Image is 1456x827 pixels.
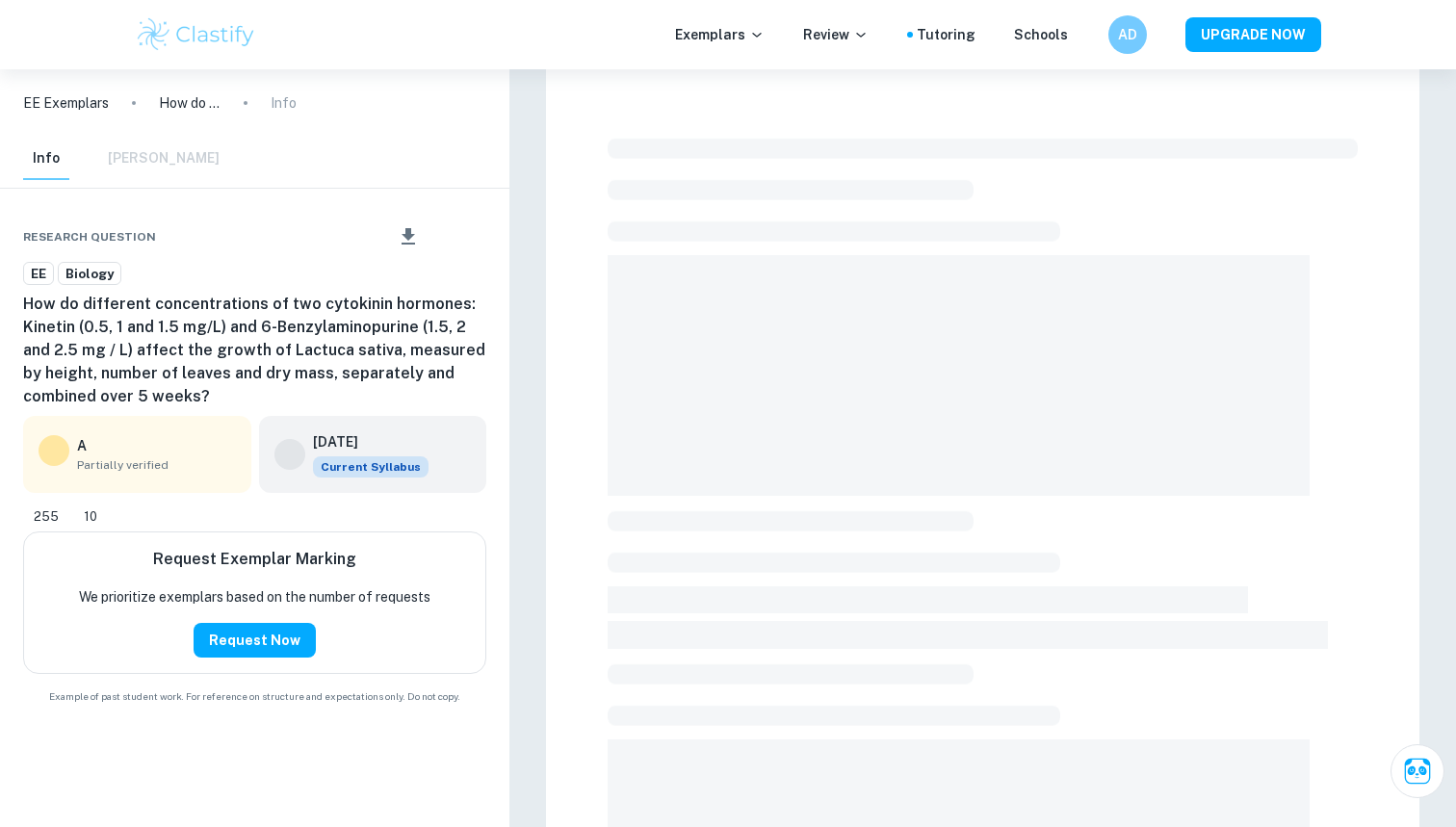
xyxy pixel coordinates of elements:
[73,507,108,527] span: 10
[349,225,364,248] div: Share
[58,262,121,286] a: Biology
[23,689,486,704] span: Example of past student work. For reference on structure and expectations only. Do not copy.
[917,24,975,45] a: Tutoring
[23,138,69,180] button: Info
[1117,24,1139,45] h6: AD
[271,92,297,114] p: Info
[1185,17,1321,52] button: UPGRADE NOW
[1014,24,1068,45] a: Schools
[23,228,156,246] span: Research question
[23,507,69,527] span: 255
[23,92,109,114] a: EE Exemplars
[675,24,765,45] p: Exemplars
[23,293,486,408] h6: How do different concentrations of two cytokinin hormones: Kinetin (0.5, 1 and 1.5 mg/L) and 6-Be...
[135,15,257,54] img: Clastify logo
[153,548,356,571] h6: Request Exemplar Marking
[23,262,54,286] a: EE
[313,456,429,478] div: This exemplar is based on the current syllabus. Feel free to refer to it for inspiration/ideas wh...
[471,225,486,248] div: Report issue
[1391,744,1444,798] button: Ask Clai
[1083,30,1093,39] button: Help and Feedback
[313,431,413,452] h6: [DATE]
[77,456,236,474] span: Partially verified
[23,501,69,531] div: Like
[59,265,120,284] span: Biology
[803,24,869,45] p: Review
[1108,15,1147,54] button: AD
[194,623,316,658] button: Request Now
[452,225,467,248] div: Bookmark
[79,586,430,607] p: We prioritize exemplars based on the number of requests
[313,456,429,478] span: Current Syllabus
[77,435,87,456] p: A
[24,265,53,284] span: EE
[73,501,108,531] div: Dislike
[368,212,448,262] div: Download
[159,92,221,114] p: How do different concentrations of two cytokinin hormones: Kinetin (0.5, 1 and 1.5 mg/L) and 6-Be...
